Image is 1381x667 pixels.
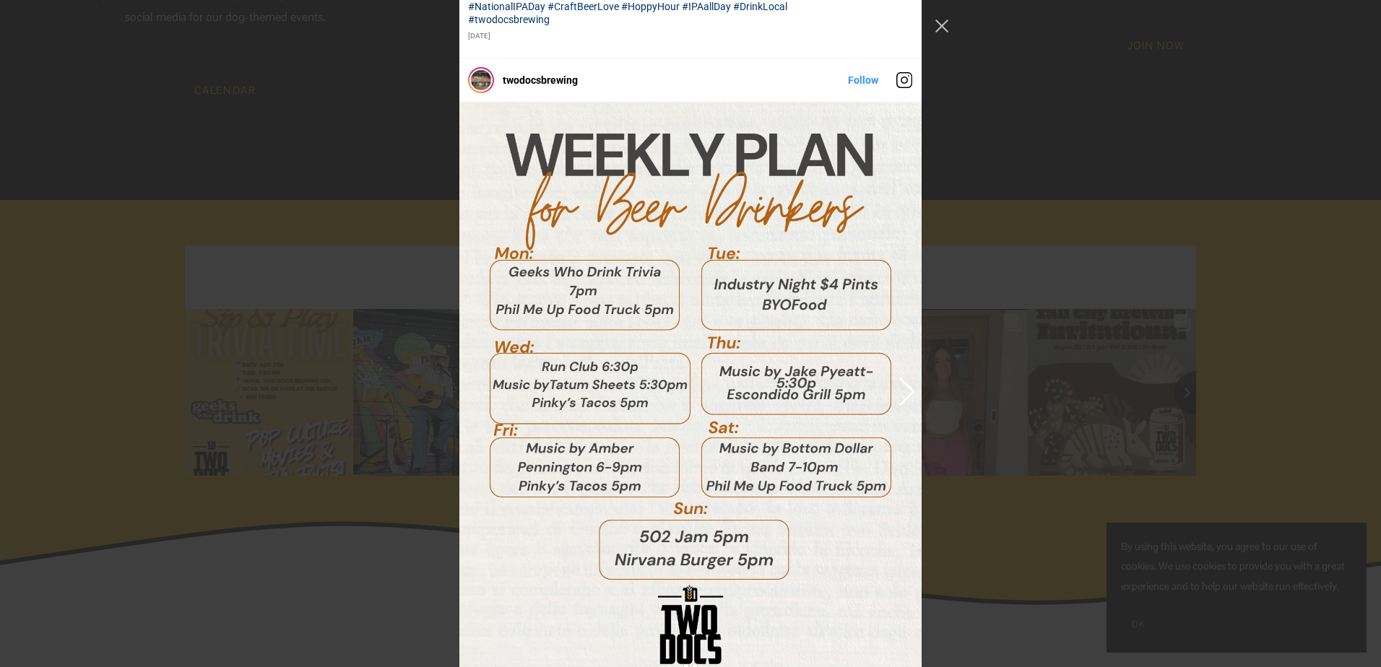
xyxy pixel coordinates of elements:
[547,1,619,12] a: #CraftBeerLove
[468,32,913,40] div: [DATE]
[896,376,913,405] button: Previous image
[471,70,491,90] img: twodocsbrewing
[468,1,545,12] a: #NationalIPADay
[682,1,731,12] a: #IPAallDay
[733,1,787,12] a: #DrinkLocal
[848,74,878,86] a: Follow
[503,74,578,86] a: twodocsbrewing
[468,14,550,25] a: #twodocsbrewing
[621,1,680,12] a: #HoppyHour
[930,14,953,38] button: Close Instagram Feed Popup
